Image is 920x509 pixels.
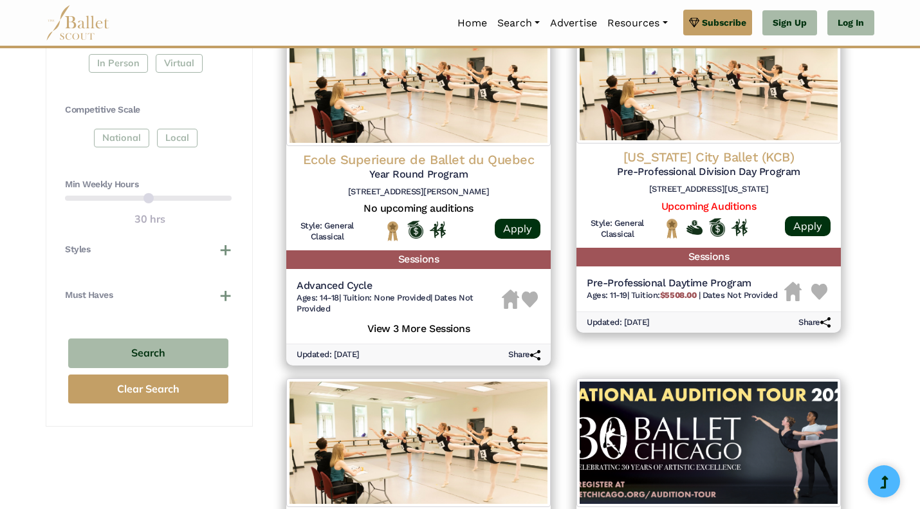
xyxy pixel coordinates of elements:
span: Subscribe [702,15,746,30]
button: Must Haves [65,289,232,302]
span: Dates Not Provided [703,290,777,300]
h4: Competitive Scale [65,104,232,116]
img: Logo [576,17,841,143]
a: Advertise [545,10,602,37]
img: Logo [286,378,551,507]
img: Logo [576,378,841,507]
h5: Pre-Professional Daytime Program [587,277,777,290]
img: Heart [811,284,827,300]
h5: No upcoming auditions [297,202,540,216]
img: In Person [430,221,446,238]
a: Apply [785,216,831,236]
h5: Pre-Professional Division Day Program [587,165,831,179]
a: Log In [827,10,874,36]
img: National [385,221,401,241]
h6: Style: General Classical [297,221,358,243]
h4: Min Weekly Hours [65,178,232,191]
h5: Sessions [286,250,551,269]
b: $5508.00 [660,290,696,300]
img: In Person [731,219,748,236]
h4: Styles [65,243,90,256]
h4: Must Haves [65,289,113,302]
h6: Share [508,349,540,360]
h4: [US_STATE] City Ballet (KCB) [587,149,831,165]
img: Housing Unavailable [502,290,519,309]
span: Tuition: [631,290,699,300]
button: Clear Search [68,375,228,403]
a: Sign Up [762,10,817,36]
img: Logo [286,17,551,146]
button: Styles [65,243,232,256]
h5: Sessions [576,248,841,266]
a: Search [492,10,545,37]
span: Ages: 11-19 [587,290,627,300]
img: Offers Scholarship [407,221,423,239]
a: Resources [602,10,672,37]
a: Home [452,10,492,37]
span: Tuition: None Provided [343,293,430,302]
h5: Year Round Program [297,168,540,181]
h6: Share [798,317,831,328]
a: Subscribe [683,10,752,35]
h6: | | [587,290,777,301]
span: Dates Not Provided [297,293,474,313]
h6: | | [297,293,502,315]
h6: [STREET_ADDRESS][US_STATE] [587,184,831,195]
h6: [STREET_ADDRESS][PERSON_NAME] [297,187,540,198]
h6: Updated: [DATE] [587,317,650,328]
button: Search [68,338,228,369]
img: Heart [522,292,538,308]
a: Apply [495,219,540,239]
img: Housing Unavailable [784,282,802,301]
span: Ages: 14-18 [297,293,339,302]
img: gem.svg [689,15,699,30]
output: 30 hrs [134,211,165,228]
h5: Advanced Cycle [297,279,502,293]
img: National [664,218,680,238]
img: Offers Scholarship [709,218,725,236]
h6: Style: General Classical [587,218,648,240]
h6: Updated: [DATE] [297,349,360,360]
h4: Ecole Superieure de Ballet du Quebec [297,151,540,168]
img: Offers Financial Aid [686,220,703,234]
h5: View 3 More Sessions [297,319,540,336]
a: Upcoming Auditions [661,200,756,212]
